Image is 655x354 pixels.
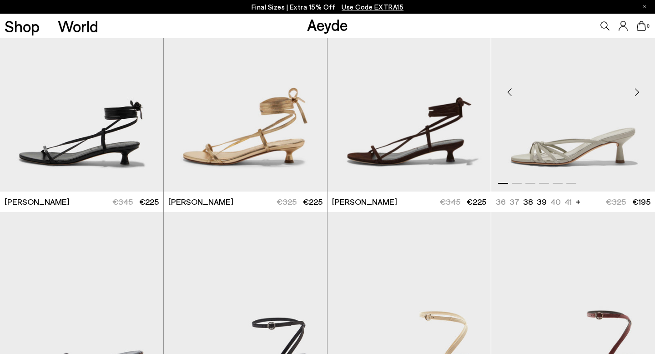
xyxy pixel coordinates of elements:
[623,79,650,106] div: Next slide
[440,197,460,207] span: €345
[5,196,70,207] span: [PERSON_NAME]
[168,196,233,207] span: [PERSON_NAME]
[303,197,322,207] span: €225
[632,197,650,207] span: €195
[112,197,133,207] span: €345
[496,79,523,106] div: Previous slide
[58,18,98,34] a: World
[139,197,159,207] span: €225
[252,1,404,13] p: Final Sizes | Extra 15% Off
[575,195,580,207] li: +
[537,196,547,207] li: 39
[646,24,650,29] span: 0
[5,18,40,34] a: Shop
[277,197,297,207] span: €325
[606,197,626,207] span: €325
[164,192,327,212] a: [PERSON_NAME] €325 €225
[637,21,646,31] a: 0
[496,196,569,207] ul: variant
[467,197,486,207] span: €225
[523,196,533,207] li: 38
[342,3,403,11] span: Navigate to /collections/ss25-final-sizes
[327,192,491,212] a: [PERSON_NAME] €345 €225
[332,196,397,207] span: [PERSON_NAME]
[491,192,655,212] a: 36 37 38 39 40 41 + €325 €195
[307,15,348,34] a: Aeyde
